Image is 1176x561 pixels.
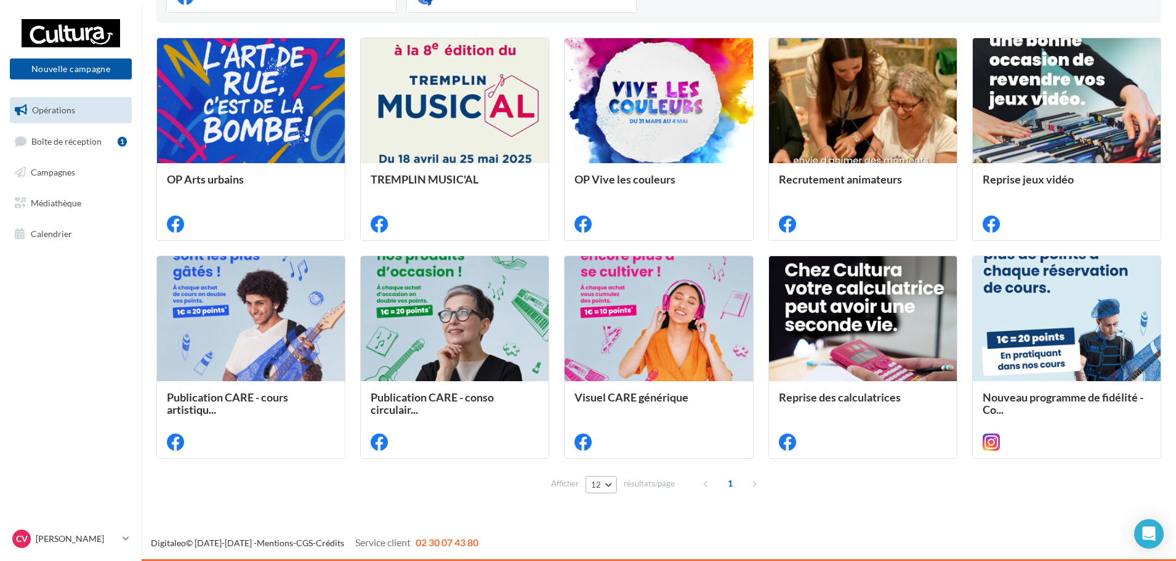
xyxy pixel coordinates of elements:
p: [PERSON_NAME] [36,533,118,545]
span: Calendrier [31,228,72,238]
span: 02 30 07 43 80 [416,536,478,548]
span: Publication CARE - conso circulair... [371,390,494,416]
a: Calendrier [7,221,134,247]
a: Campagnes [7,159,134,185]
span: Opérations [32,105,75,115]
span: Reprise des calculatrices [779,390,901,404]
span: Afficher [551,478,579,490]
a: Mentions [257,538,293,548]
a: CGS [296,538,313,548]
a: Opérations [7,97,134,123]
span: 1 [720,474,740,493]
a: Boîte de réception1 [7,128,134,155]
span: Médiathèque [31,198,81,208]
span: Campagnes [31,167,75,177]
span: © [DATE]-[DATE] - - - [151,538,478,548]
span: Publication CARE - cours artistiqu... [167,390,288,416]
span: Nouveau programme de fidélité - Co... [983,390,1143,416]
span: CV [16,533,28,545]
span: Reprise jeux vidéo [983,172,1074,186]
div: Open Intercom Messenger [1134,519,1164,549]
button: 12 [586,476,617,493]
span: Service client [355,536,411,548]
a: CV [PERSON_NAME] [10,527,132,551]
a: Médiathèque [7,190,134,216]
span: Visuel CARE générique [574,390,688,404]
div: 1 [118,137,127,147]
a: Crédits [316,538,344,548]
span: OP Vive les couleurs [574,172,675,186]
span: résultats/page [624,478,675,490]
a: Digitaleo [151,538,186,548]
span: Recrutement animateurs [779,172,902,186]
button: Nouvelle campagne [10,59,132,79]
span: OP Arts urbains [167,172,244,186]
span: Boîte de réception [31,135,102,146]
span: 12 [591,480,602,490]
span: TREMPLIN MUSIC'AL [371,172,478,186]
